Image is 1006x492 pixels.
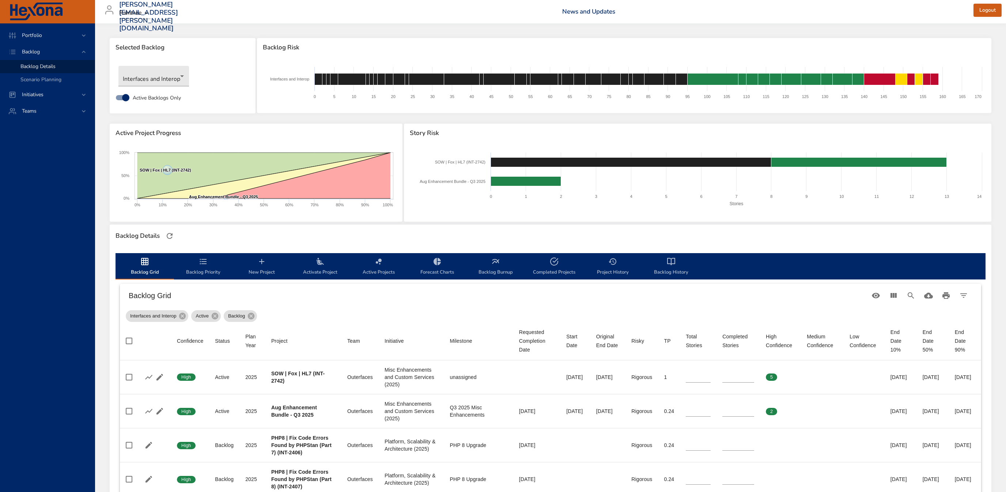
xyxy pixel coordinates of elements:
[596,332,620,350] span: Original End Date
[126,310,188,322] div: Interfaces and Interop
[347,337,360,345] div: Team
[890,476,911,483] div: [DATE]
[124,196,129,200] text: 0%
[807,332,838,350] div: Sort
[119,7,151,19] div: Raintree
[215,442,234,449] div: Backlog
[271,337,288,345] div: Sort
[391,94,396,99] text: 20
[16,108,42,114] span: Teams
[782,94,789,99] text: 120
[235,203,243,207] text: 40%
[955,287,972,304] button: Filter Table
[646,257,696,277] span: Backlog History
[923,476,943,483] div: [DATE]
[923,408,943,415] div: [DATE]
[116,129,397,137] span: Active Project Progress
[116,44,250,51] span: Selected Backlog
[469,94,474,99] text: 40
[723,94,730,99] text: 105
[143,474,154,485] button: Edit Project Details
[450,337,472,345] div: Milestone
[885,287,902,304] button: View Columns
[371,94,376,99] text: 15
[347,476,373,483] div: Outerfaces
[245,408,260,415] div: 2025
[118,66,189,86] div: Interfaces and Interop
[347,373,373,381] div: Outerfaces
[143,372,154,383] button: Show Burnup
[587,94,591,99] text: 70
[766,332,795,350] div: High Confidence
[245,373,260,381] div: 2025
[722,332,754,350] div: Completed Stories
[385,438,438,452] div: Platform, Scalability & Architecture (2025)
[113,230,162,242] div: Backlog Details
[177,337,203,345] div: Confidence
[354,257,404,277] span: Active Projects
[215,337,234,345] span: Status
[850,332,878,350] div: Low Confidence
[430,94,435,99] text: 30
[121,173,129,178] text: 50%
[880,94,887,99] text: 145
[177,476,196,483] span: High
[385,472,438,487] div: Platform, Scalability & Architecture (2025)
[763,94,769,99] text: 115
[664,442,674,449] div: 0.24
[215,408,234,415] div: Active
[129,290,867,301] h6: Backlog Grid
[839,194,844,199] text: 10
[631,476,652,483] div: Rigorous
[177,408,196,415] span: High
[802,94,809,99] text: 125
[596,373,620,381] div: [DATE]
[347,442,373,449] div: Outerfaces
[631,337,652,345] span: Risky
[119,1,178,32] h3: [PERSON_NAME][EMAIL_ADDRESS][PERSON_NAME][DOMAIN_NAME]
[215,373,234,381] div: Active
[519,442,555,449] div: [DATE]
[16,91,49,98] span: Initiatives
[566,332,585,350] div: Start Date
[807,332,838,350] div: Medium Confidence
[766,374,777,380] span: 5
[245,332,260,350] span: Plan Year
[191,312,213,320] span: Active
[686,332,711,350] div: Total Stories
[135,203,140,207] text: 0%
[730,201,743,206] text: Stories
[215,337,230,345] div: Sort
[271,435,332,455] b: PHP8 | Fix Code Errors Found by PHPStan (Part 7) (INT-2406)
[735,194,737,199] text: 7
[9,3,64,21] img: Hexona
[955,328,975,354] div: End Date 90%
[766,332,795,350] div: Sort
[807,408,818,415] span: 0
[596,408,620,415] div: [DATE]
[596,332,620,350] div: Sort
[224,310,257,322] div: Backlog
[385,366,438,388] div: Misc Enhancements and Custom Services (2025)
[568,94,572,99] text: 65
[743,94,750,99] text: 110
[631,337,644,345] div: Sort
[841,94,848,99] text: 135
[245,476,260,483] div: 2025
[874,194,879,199] text: 11
[16,48,46,55] span: Backlog
[627,94,631,99] text: 80
[410,129,986,137] span: Story Risk
[529,257,579,277] span: Completed Projects
[664,337,670,345] div: Sort
[215,476,234,483] div: Backlog
[336,203,344,207] text: 80%
[525,194,527,199] text: 1
[347,337,360,345] div: Sort
[646,94,650,99] text: 85
[385,337,438,345] span: Initiative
